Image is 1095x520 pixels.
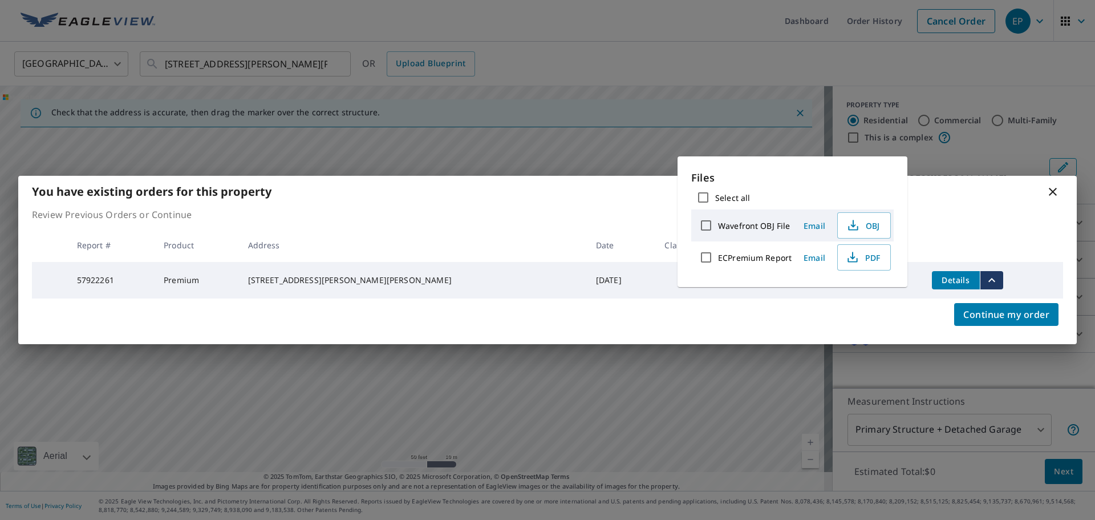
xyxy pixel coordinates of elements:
label: Select all [715,192,750,203]
td: [DATE] [587,262,656,299]
div: [STREET_ADDRESS][PERSON_NAME][PERSON_NAME] [248,275,578,286]
span: Email [801,220,828,231]
span: Continue my order [963,307,1049,323]
span: PDF [845,251,881,264]
th: Report # [68,228,155,262]
td: 57922261 [68,262,155,299]
button: PDF [837,244,891,271]
button: filesDropdownBtn-57922261 [980,271,1003,289]
td: Premium [155,262,238,299]
button: Continue my order [954,303,1058,326]
span: OBJ [845,219,881,232]
p: Review Previous Orders or Continue [32,208,1063,221]
label: Wavefront OBJ File [718,220,790,231]
th: Date [587,228,656,262]
span: Email [801,252,828,263]
button: detailsBtn-57922261 [932,271,980,289]
button: Email [796,217,833,235]
th: Address [239,228,587,262]
b: You have existing orders for this property [32,184,271,199]
p: Files [691,170,894,186]
button: Email [796,249,833,267]
button: OBJ [837,212,891,239]
label: ECPremium Report [718,252,792,263]
span: Details [939,275,973,285]
th: Claim ID [655,228,736,262]
th: Product [155,228,238,262]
